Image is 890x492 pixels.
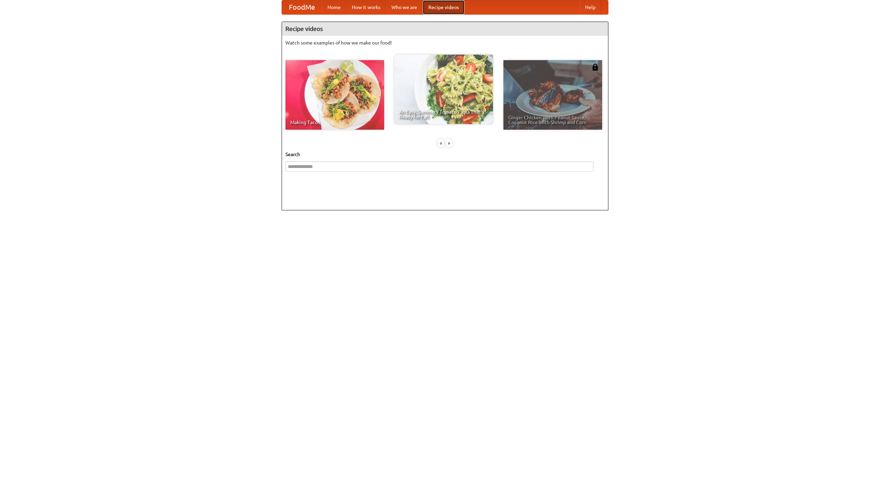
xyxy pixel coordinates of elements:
span: Making Tacos [290,120,379,125]
a: FoodMe [282,0,322,14]
a: Home [322,0,346,14]
p: Watch some examples of how we make our food! [285,39,605,46]
a: Help [580,0,601,14]
div: « [438,139,444,147]
a: Making Tacos [285,60,384,130]
h5: Search [285,151,605,158]
a: How it works [346,0,386,14]
img: 483408.png [592,64,599,71]
div: » [446,139,452,147]
span: An Easy, Summery Tomato Pasta That's Ready for Fall [399,110,488,119]
a: Who we are [386,0,423,14]
a: An Easy, Summery Tomato Pasta That's Ready for Fall [394,55,493,124]
a: Recipe videos [423,0,464,14]
h4: Recipe videos [282,22,608,36]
